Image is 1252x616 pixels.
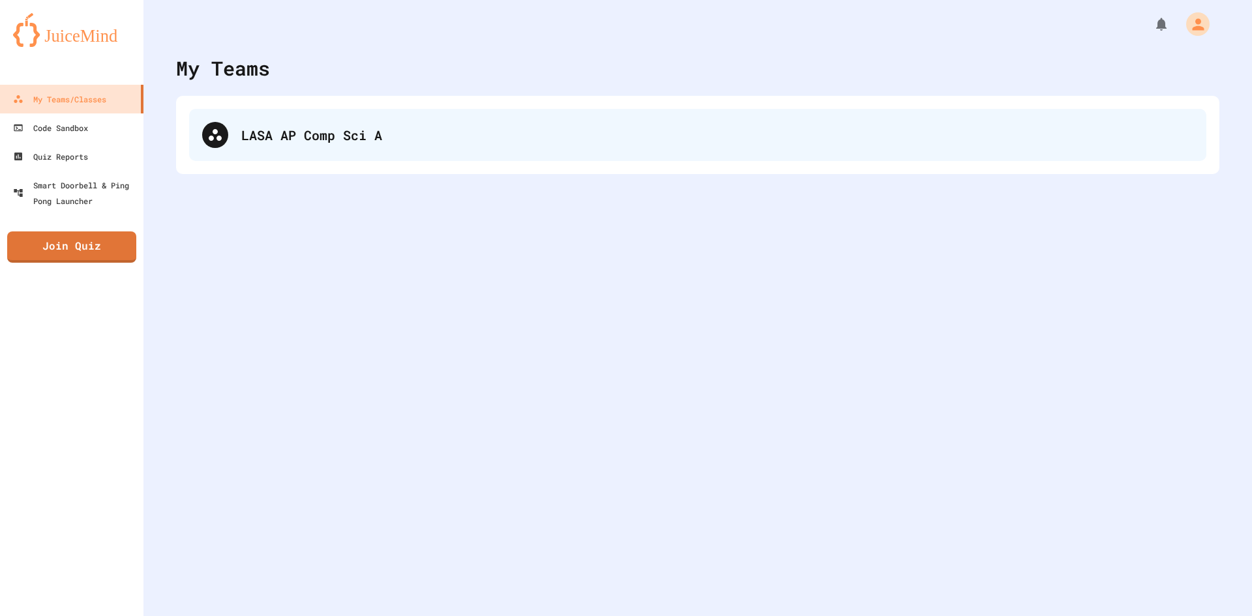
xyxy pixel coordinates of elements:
[1129,13,1172,35] div: My Notifications
[1172,9,1213,39] div: My Account
[13,13,130,47] img: logo-orange.svg
[189,109,1206,161] div: LASA AP Comp Sci A
[176,53,270,83] div: My Teams
[241,125,1193,145] div: LASA AP Comp Sci A
[13,177,138,209] div: Smart Doorbell & Ping Pong Launcher
[13,120,88,136] div: Code Sandbox
[13,91,106,107] div: My Teams/Classes
[7,231,136,263] a: Join Quiz
[13,149,88,164] div: Quiz Reports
